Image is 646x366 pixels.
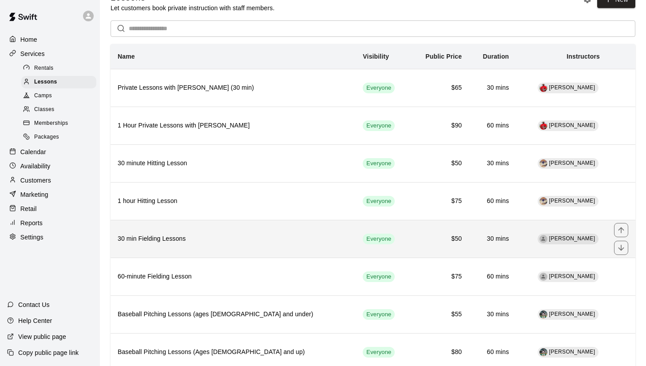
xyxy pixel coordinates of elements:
[21,76,96,88] div: Lessons
[118,121,349,131] h6: 1 Hour Private Lessons with [PERSON_NAME]
[20,147,46,156] p: Calendar
[539,310,547,318] img: Brandon Quintero
[539,84,547,92] img: Alberto Rosario
[20,162,51,171] p: Availability
[476,83,509,93] h6: 30 mins
[363,159,395,168] span: Everyone
[118,272,349,282] h6: 60-minute Fielding Lesson
[20,176,51,185] p: Customers
[18,300,50,309] p: Contact Us
[549,198,595,204] span: [PERSON_NAME]
[20,219,43,227] p: Reports
[20,204,37,213] p: Retail
[21,89,100,103] a: Camps
[20,49,45,58] p: Services
[476,310,509,319] h6: 30 mins
[363,120,395,131] div: This service is visible to all of your customers
[417,121,462,131] h6: $90
[21,117,100,131] a: Memberships
[21,117,96,130] div: Memberships
[549,311,595,317] span: [PERSON_NAME]
[363,271,395,282] div: This service is visible to all of your customers
[20,190,48,199] p: Marketing
[549,84,595,91] span: [PERSON_NAME]
[363,310,395,319] span: Everyone
[7,202,93,215] a: Retail
[21,131,96,143] div: Packages
[111,4,274,12] p: Let customers book private instruction with staff members.
[417,234,462,244] h6: $50
[21,131,100,144] a: Packages
[20,233,44,242] p: Settings
[7,33,93,46] div: Home
[476,159,509,168] h6: 30 mins
[363,273,395,281] span: Everyone
[539,122,547,130] img: Alberto Rosario
[363,158,395,169] div: This service is visible to all of your customers
[7,159,93,173] a: Availability
[118,53,135,60] b: Name
[539,159,547,167] div: Alejandro Loera
[476,272,509,282] h6: 60 mins
[18,348,79,357] p: Copy public page link
[539,348,547,356] img: Brandon Quintero
[34,105,54,114] span: Classes
[363,84,395,92] span: Everyone
[7,188,93,201] a: Marketing
[20,35,37,44] p: Home
[417,310,462,319] h6: $55
[7,174,93,187] a: Customers
[118,310,349,319] h6: Baseball Pitching Lessons (ages [DEMOGRAPHIC_DATA] and under)
[18,316,52,325] p: Help Center
[18,332,66,341] p: View public page
[417,159,462,168] h6: $50
[417,83,462,93] h6: $65
[363,83,395,93] div: This service is visible to all of your customers
[539,235,547,243] div: NICOLE BANKS
[118,196,349,206] h6: 1 hour Hitting Lesson
[539,197,547,205] div: Alejandro Loera
[34,119,68,128] span: Memberships
[21,103,100,117] a: Classes
[417,196,462,206] h6: $75
[118,83,349,93] h6: Private Lessons with [PERSON_NAME] (30 min)
[363,347,395,358] div: This service is visible to all of your customers
[7,231,93,244] a: Settings
[7,47,93,60] a: Services
[363,309,395,320] div: This service is visible to all of your customers
[21,90,96,102] div: Camps
[476,121,509,131] h6: 60 mins
[118,347,349,357] h6: Baseball Pitching Lessons (Ages [DEMOGRAPHIC_DATA] and up)
[549,273,595,279] span: [PERSON_NAME]
[21,103,96,116] div: Classes
[363,234,395,244] div: This service is visible to all of your customers
[118,234,349,244] h6: 30 min Fielding Lessons
[476,347,509,357] h6: 60 mins
[363,235,395,243] span: Everyone
[34,64,54,73] span: Rentals
[21,61,100,75] a: Rentals
[363,197,395,206] span: Everyone
[363,196,395,207] div: This service is visible to all of your customers
[363,122,395,130] span: Everyone
[34,91,52,100] span: Camps
[476,234,509,244] h6: 30 mins
[363,53,389,60] b: Visibility
[417,272,462,282] h6: $75
[549,160,595,166] span: [PERSON_NAME]
[476,196,509,206] h6: 60 mins
[7,145,93,159] a: Calendar
[34,133,59,142] span: Packages
[363,348,395,357] span: Everyone
[7,216,93,230] a: Reports
[567,53,600,60] b: Instructors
